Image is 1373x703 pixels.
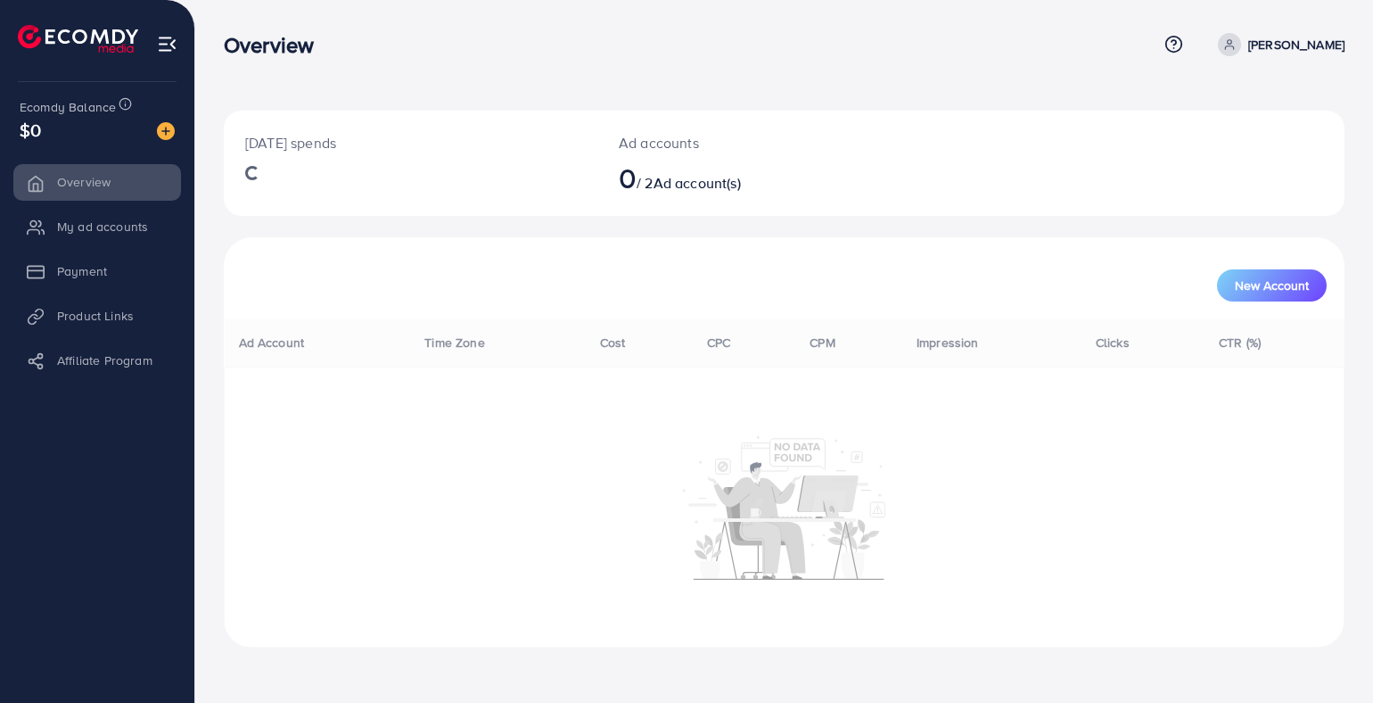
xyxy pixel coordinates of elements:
h3: Overview [224,32,328,58]
p: [PERSON_NAME] [1248,34,1344,55]
a: [PERSON_NAME] [1211,33,1344,56]
h2: / 2 [619,161,856,194]
span: 0 [619,157,637,198]
p: Ad accounts [619,132,856,153]
span: Ecomdy Balance [20,98,116,116]
span: $0 [20,117,41,143]
button: New Account [1217,269,1327,302]
img: image [157,122,175,140]
img: logo [18,25,138,53]
span: New Account [1235,279,1309,292]
span: Ad account(s) [654,173,741,193]
p: [DATE] spends [245,132,576,153]
img: menu [157,34,177,54]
